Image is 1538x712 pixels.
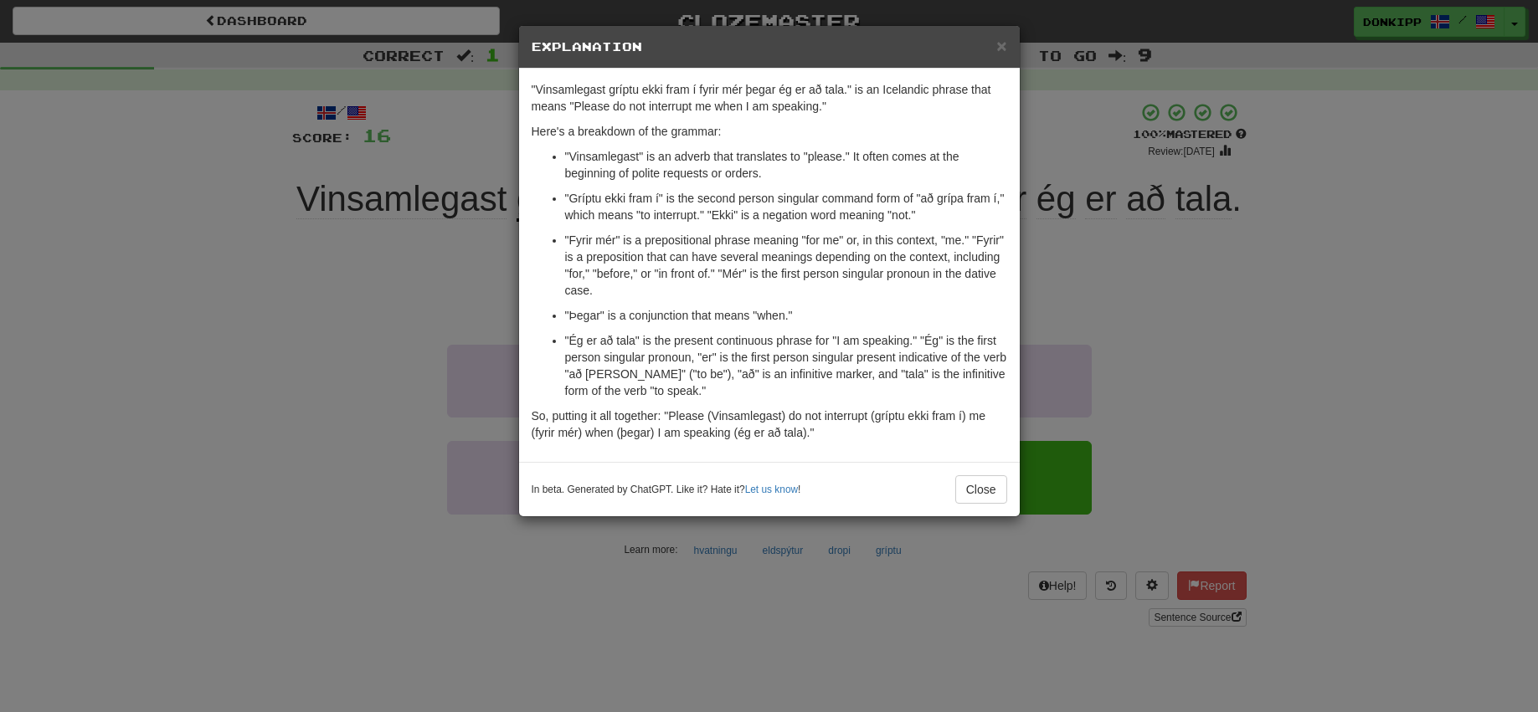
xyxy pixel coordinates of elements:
[532,483,801,497] small: In beta. Generated by ChatGPT. Like it? Hate it? !
[532,81,1007,115] p: "Vinsamlegast gríptu ekki fram í fyrir mér þegar ég er að tala." is an Icelandic phrase that mean...
[996,37,1006,54] button: Close
[565,332,1007,399] p: "Ég er að tala" is the present continuous phrase for "I am speaking." "Ég" is the first person si...
[532,123,1007,140] p: Here's a breakdown of the grammar:
[745,484,798,495] a: Let us know
[532,407,1007,441] p: So, putting it all together: "Please (Vinsamlegast) do not interrupt (gríptu ekki fram í) me (fyr...
[565,190,1007,223] p: "Gríptu ekki fram í" is the second person singular command form of "að grípa fram í," which means...
[532,38,1007,55] h5: Explanation
[565,148,1007,182] p: "Vinsamlegast" is an adverb that translates to "please." It often comes at the beginning of polit...
[565,307,1007,324] p: "Þegar" is a conjunction that means "when."
[996,36,1006,55] span: ×
[955,475,1007,504] button: Close
[565,232,1007,299] p: "Fyrir mér" is a prepositional phrase meaning "for me" or, in this context, "me." "Fyrir" is a pr...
